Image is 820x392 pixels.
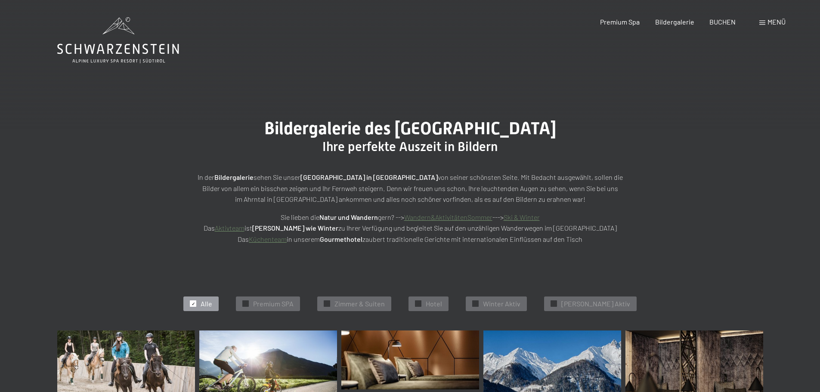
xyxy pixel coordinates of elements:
[417,301,420,307] span: ✓
[320,235,362,243] strong: Gourmethotel
[483,299,520,309] span: Winter Aktiv
[244,301,248,307] span: ✓
[201,299,212,309] span: Alle
[249,235,287,243] a: Küchenteam
[192,301,195,307] span: ✓
[252,224,338,232] strong: [PERSON_NAME] wie Winter
[504,213,540,221] a: Ski & Winter
[214,173,254,181] strong: Bildergalerie
[325,301,329,307] span: ✓
[767,18,786,26] span: Menü
[195,212,625,245] p: Sie lieben die gern? --> ---> Das ist zu Ihrer Verfügung und begleitet Sie auf den unzähligen Wan...
[195,172,625,205] p: In der sehen Sie unser von seiner schönsten Seite. Mit Bedacht ausgewählt, sollen die Bilder von ...
[215,224,244,232] a: Aktivteam
[300,173,438,181] strong: [GEOGRAPHIC_DATA] in [GEOGRAPHIC_DATA]
[253,299,294,309] span: Premium SPA
[474,301,477,307] span: ✓
[319,213,378,221] strong: Natur und Wandern
[264,118,556,139] span: Bildergalerie des [GEOGRAPHIC_DATA]
[404,213,492,221] a: Wandern&AktivitätenSommer
[341,330,479,389] img: Bildergalerie
[426,299,442,309] span: Hotel
[600,18,640,26] a: Premium Spa
[561,299,630,309] span: [PERSON_NAME] Aktiv
[709,18,736,26] a: BUCHEN
[334,299,385,309] span: Zimmer & Suiten
[322,139,498,154] span: Ihre perfekte Auszeit in Bildern
[552,301,556,307] span: ✓
[655,18,694,26] a: Bildergalerie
